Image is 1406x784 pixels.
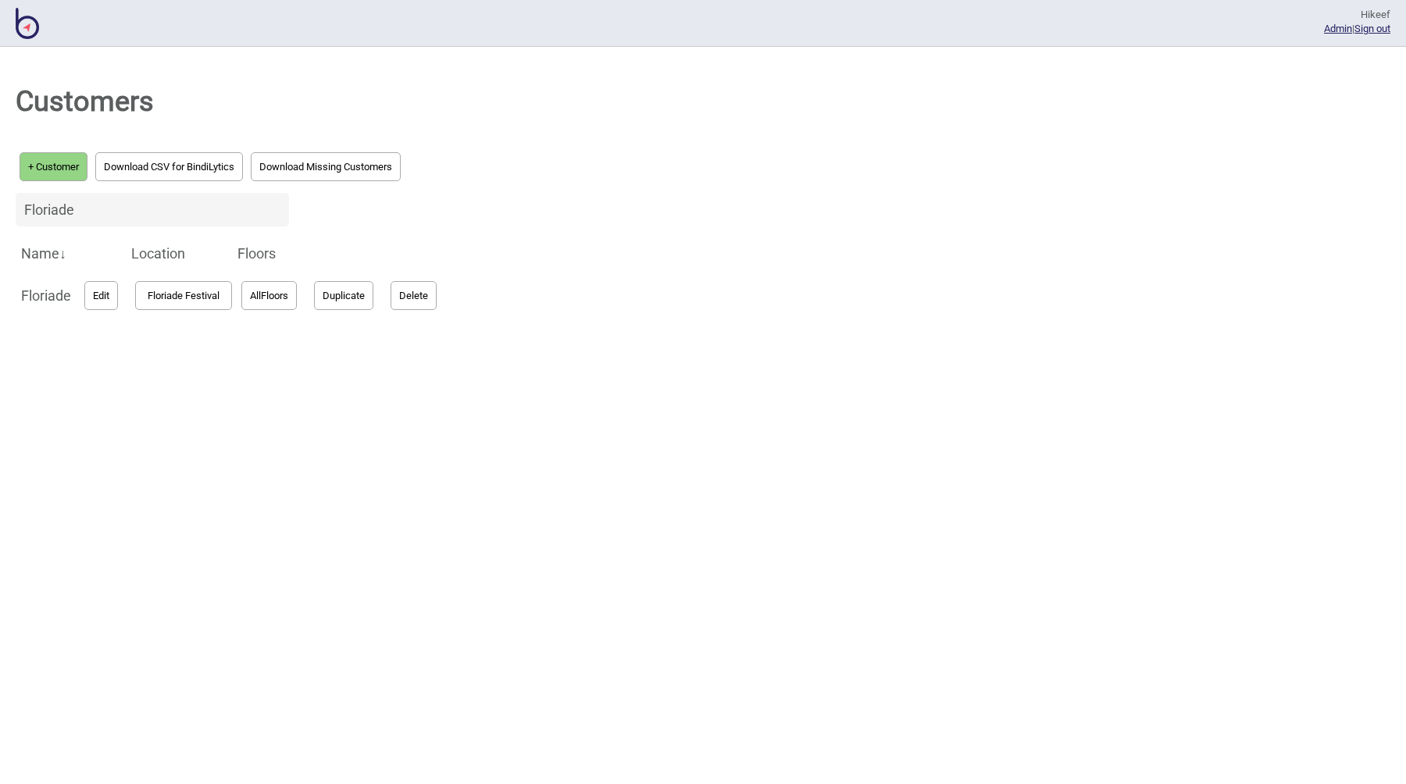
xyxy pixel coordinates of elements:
td: Floriade [17,273,75,318]
img: BindiMaps CMS [16,8,39,39]
th: Location [127,236,232,272]
a: Admin [1324,23,1352,34]
button: AllFloors [241,281,297,310]
h1: Customers [16,73,1390,130]
button: Delete [391,281,437,310]
button: Duplicate [314,281,373,310]
th: Floors [234,236,305,272]
button: Download Missing Customers [251,152,401,181]
th: Name ↓ [17,236,75,272]
span: | [1324,23,1354,34]
button: Floriade Festival [135,281,232,310]
button: + Customer [20,152,87,181]
div: Hi keef [1324,8,1390,22]
input: Search name, location, email [16,193,289,226]
button: Download CSV for BindiLytics [95,152,243,181]
button: Edit [84,281,118,310]
button: Sign out [1354,23,1390,34]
